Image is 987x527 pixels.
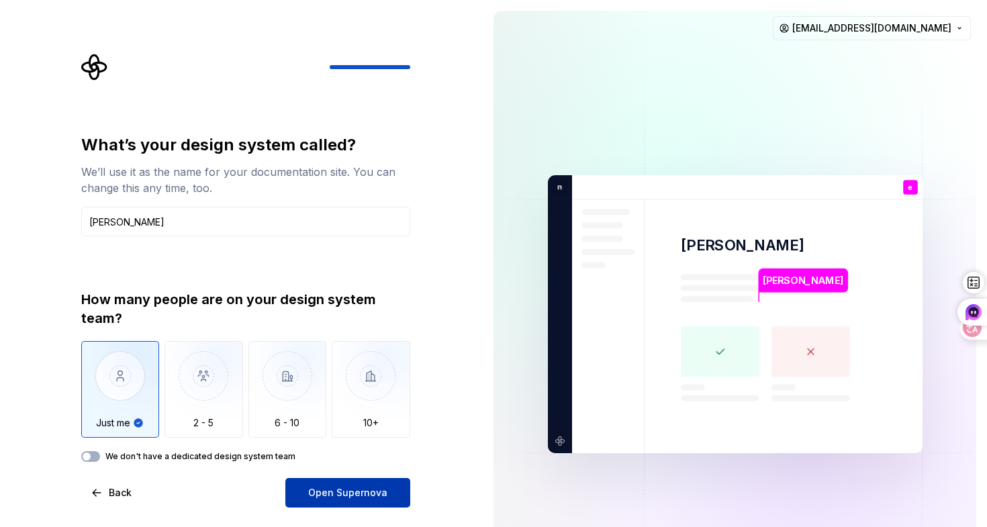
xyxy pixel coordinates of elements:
[308,486,387,499] span: Open Supernova
[105,451,295,462] label: We don't have a dedicated design system team
[109,486,132,499] span: Back
[553,181,562,193] p: n
[81,164,410,196] div: We’ll use it as the name for your documentation site. You can change this any time, too.
[81,290,410,328] div: How many people are on your design system team?
[81,54,108,81] svg: Supernova Logo
[908,184,912,191] p: e
[763,273,843,288] p: [PERSON_NAME]
[792,21,951,35] span: [EMAIL_ADDRESS][DOMAIN_NAME]
[81,478,143,508] button: Back
[81,134,410,156] div: What’s your design system called?
[681,236,805,255] p: [PERSON_NAME]
[773,16,971,40] button: [EMAIL_ADDRESS][DOMAIN_NAME]
[285,478,410,508] button: Open Supernova
[81,207,410,236] input: Design system name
